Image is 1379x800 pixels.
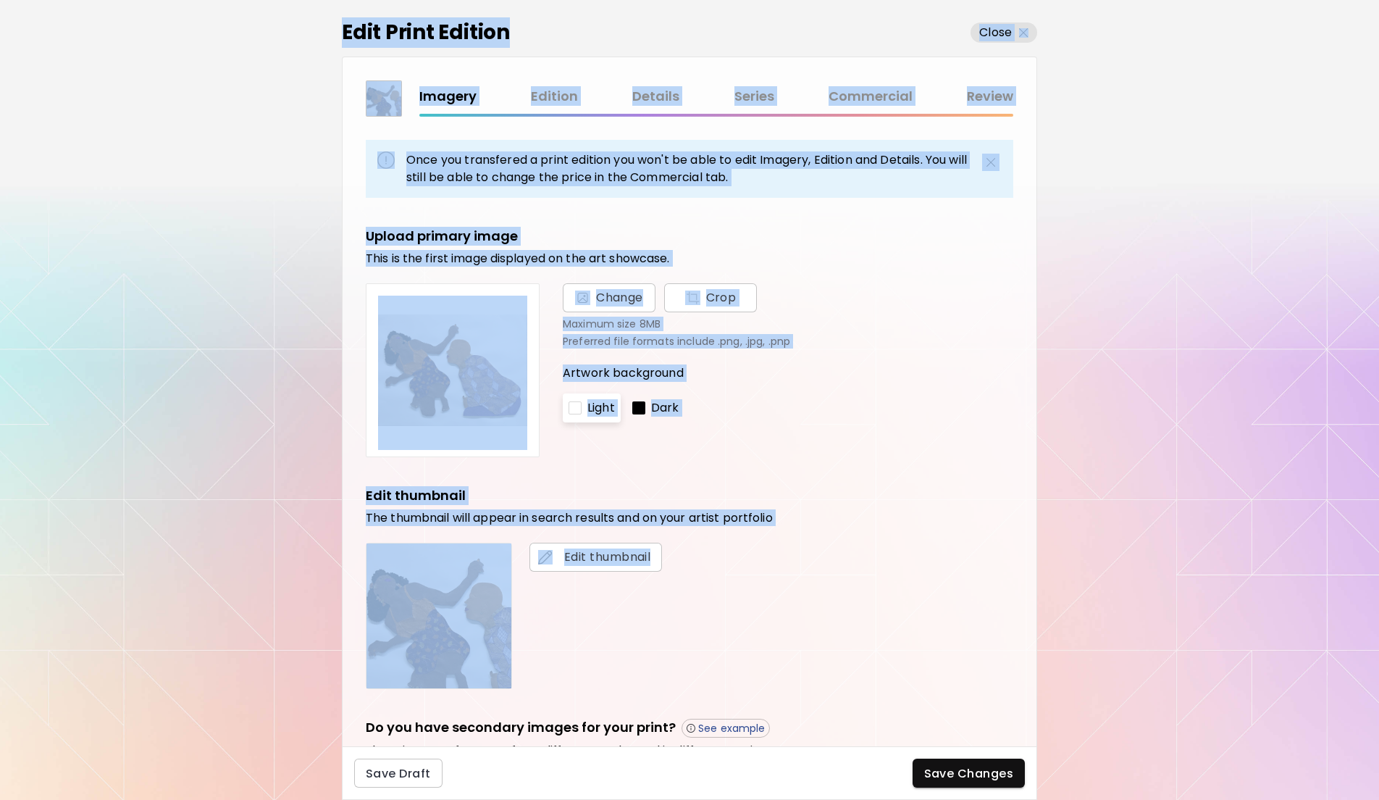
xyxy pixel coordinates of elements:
[682,719,770,738] button: See example
[982,154,999,171] img: dismiss
[924,766,1014,781] span: Save Changes
[366,743,1013,758] h6: Share images of your art from different angles and in different environments.
[366,251,1013,266] h6: This is the first image displayed on the art showcase.
[529,543,662,572] button: editEdit thumbnail
[829,86,913,107] a: Commercial
[366,81,401,116] img: thumbnail
[563,364,1013,382] p: Artwork background
[366,718,676,738] h5: Do you have secondary images for your print?
[366,486,466,505] h5: Edit thumbnail
[395,151,980,186] p: Once you transfered a print edition you won't be able to edit Imagery, Edition and Details. You w...
[366,766,431,781] span: Save Draft
[632,86,679,107] a: Details
[531,86,578,107] a: Edition
[676,289,745,307] span: Crop
[587,399,615,417] p: Light
[596,289,643,307] span: Change
[698,722,765,735] p: See example
[664,283,757,312] button: Change
[913,759,1026,788] button: Save Changes
[651,399,679,417] p: Dark
[366,227,518,246] h5: Upload primary image
[377,151,395,169] img: Alert
[538,550,553,564] img: edit
[967,86,1013,107] a: Review
[734,86,774,107] a: Series
[563,283,655,312] span: Change
[354,759,443,788] button: Save Draft
[366,511,1013,525] h6: The thumbnail will appear in search results and on your artist portfolio
[980,151,1002,173] button: dismiss
[563,318,1013,330] p: Maximum size 8MB
[563,336,1013,347] p: Preferred file formats include .png, .jpg, .pnp
[541,549,650,566] span: Edit thumbnail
